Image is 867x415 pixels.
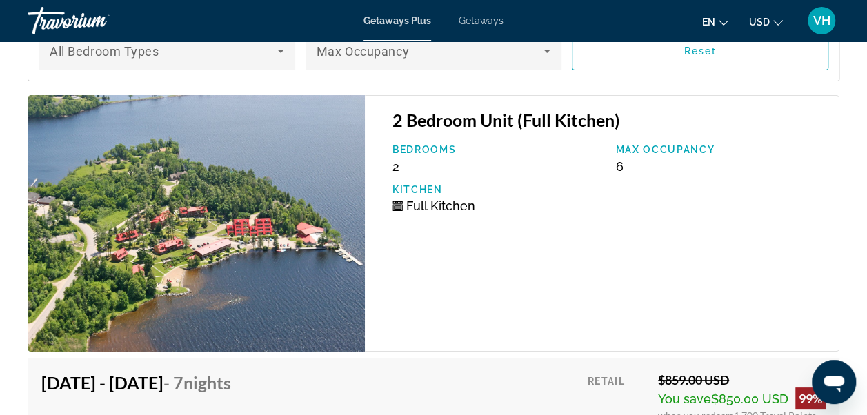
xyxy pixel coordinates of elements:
div: 99% [795,387,826,409]
p: Bedrooms [392,144,602,155]
img: 2130E01X.jpg [28,95,365,352]
button: Change language [702,12,728,32]
span: 6 [615,159,623,174]
span: Max Occupancy [317,44,409,59]
h4: [DATE] - [DATE] [41,372,231,393]
span: Reset [684,45,717,57]
span: VH [813,14,830,28]
p: Kitchen [392,184,602,195]
p: Max Occupancy [615,144,825,155]
a: Getaways Plus [363,15,431,26]
span: You save [658,392,711,406]
a: Travorium [28,3,166,39]
span: 2 [392,159,399,174]
span: $850.00 USD [711,392,788,406]
a: Getaways [459,15,504,26]
button: Change currency [749,12,783,32]
iframe: Button to launch messaging window [812,360,856,404]
button: User Menu [804,6,839,35]
span: USD [749,17,770,28]
span: - 7 [163,372,231,393]
div: $859.00 USD [658,372,826,387]
span: en [702,17,715,28]
span: All Bedroom Types [50,44,159,59]
span: Nights [183,372,231,393]
h3: 2 Bedroom Unit (Full Kitchen) [392,110,825,130]
button: Reset [572,32,828,70]
span: Full Kitchen [406,199,475,213]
